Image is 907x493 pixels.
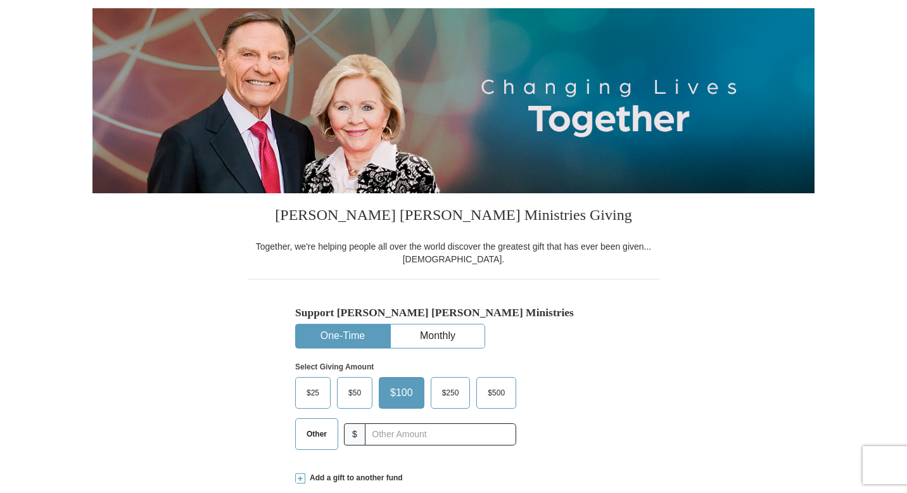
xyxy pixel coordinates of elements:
span: Other [300,425,333,444]
span: $100 [384,383,419,402]
h5: Support [PERSON_NAME] [PERSON_NAME] Ministries [295,306,612,319]
span: $25 [300,383,326,402]
span: $500 [481,383,511,402]
span: $50 [342,383,367,402]
span: Add a gift to another fund [305,473,403,483]
div: Together, we're helping people all over the world discover the greatest gift that has ever been g... [248,240,659,266]
span: $ [344,423,365,445]
strong: Select Giving Amount [295,362,374,371]
button: Monthly [391,324,485,348]
h3: [PERSON_NAME] [PERSON_NAME] Ministries Giving [248,193,659,240]
input: Other Amount [365,423,516,445]
span: $250 [436,383,466,402]
button: One-Time [296,324,390,348]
